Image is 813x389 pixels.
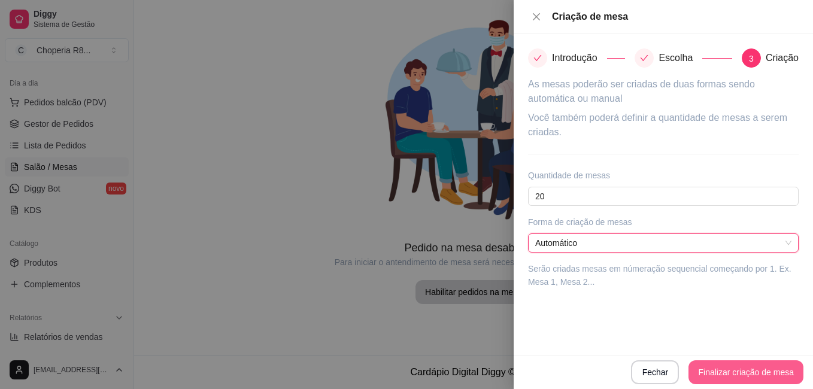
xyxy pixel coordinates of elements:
[528,111,799,139] article: Você também poderá definir a quantidade de mesas a serem criadas.
[532,12,541,22] span: close
[766,48,799,68] div: Criação
[528,169,799,182] article: Quantidade de mesas
[535,234,791,252] span: Automático
[533,54,542,62] span: check
[528,77,799,106] article: As mesas poderão ser criadas de duas formas sendo automática ou manual
[688,360,803,384] button: Finalizar criação de mesa
[528,11,545,23] button: Close
[631,360,679,384] button: Fechar
[552,48,607,68] div: Introdução
[749,54,754,63] span: 3
[528,215,799,229] article: Forma de criação de mesas
[640,54,648,62] span: check
[552,10,799,24] div: Criação de mesa
[659,48,702,68] div: Escolha
[528,187,799,206] input: Quantidade de mesas
[528,262,799,288] div: Serão criadas mesas em númeração sequencial começando por 1. Ex. Mesa 1, Mesa 2...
